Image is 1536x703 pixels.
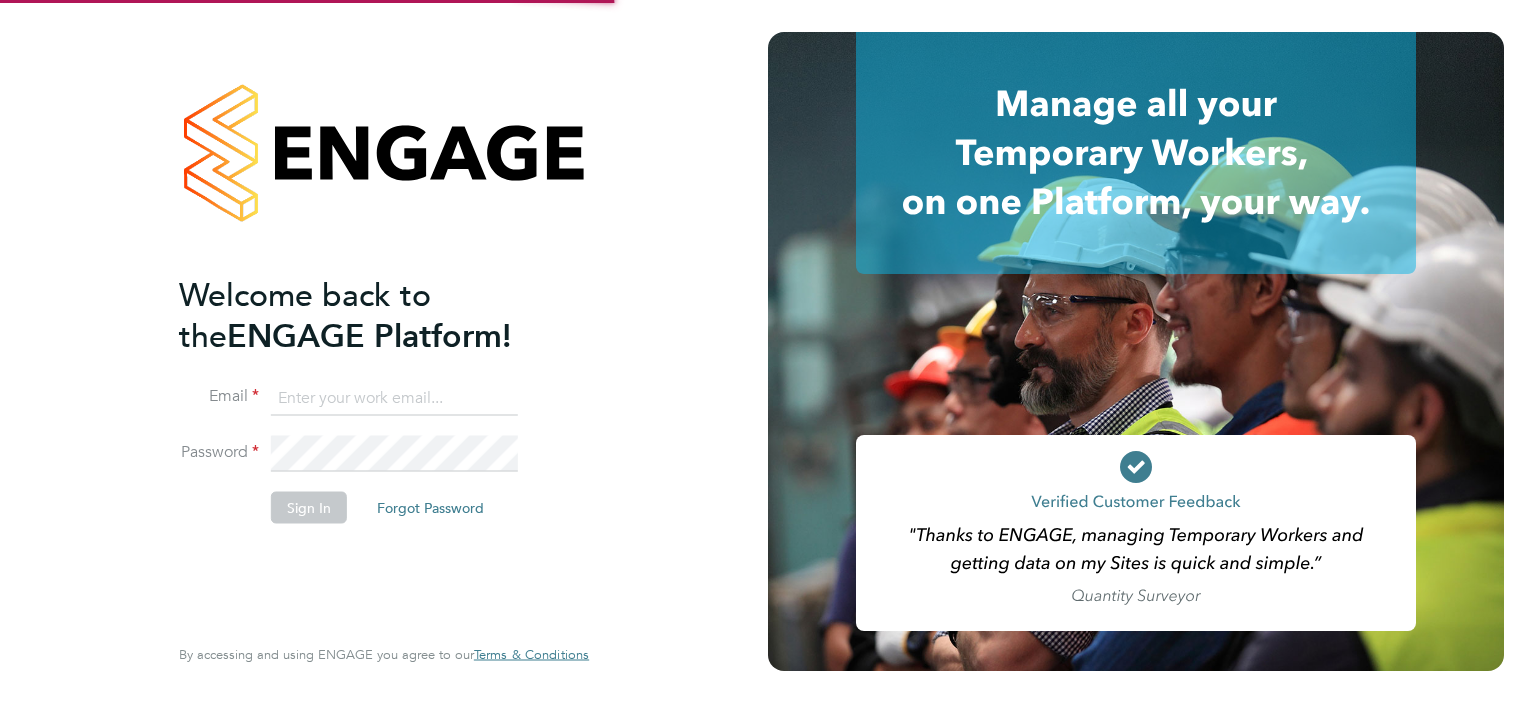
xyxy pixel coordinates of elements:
[361,492,500,524] button: Forgot Password
[474,646,589,663] span: Terms & Conditions
[474,647,589,663] a: Terms & Conditions
[271,380,518,416] input: Enter your work email...
[179,442,259,463] label: Password
[179,274,569,356] h2: ENGAGE Platform!
[271,492,347,524] button: Sign In
[179,386,259,407] label: Email
[179,646,589,663] span: By accessing and using ENGAGE you agree to our
[179,275,431,355] span: Welcome back to the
